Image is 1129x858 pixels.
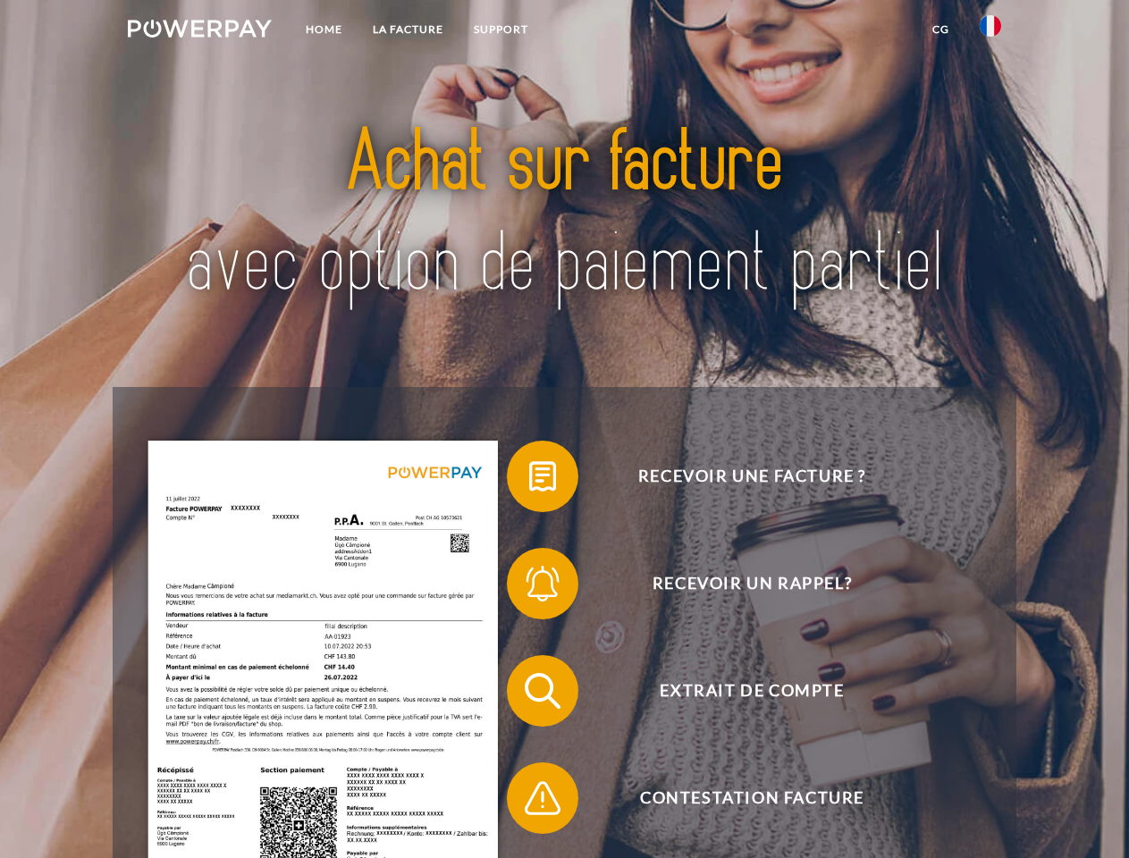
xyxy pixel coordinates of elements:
[507,548,972,619] button: Recevoir un rappel?
[291,13,358,46] a: Home
[520,454,565,499] img: qb_bill.svg
[533,441,971,512] span: Recevoir une facture ?
[980,15,1001,37] img: fr
[533,548,971,619] span: Recevoir un rappel?
[507,762,972,834] button: Contestation Facture
[507,655,972,727] button: Extrait de compte
[520,561,565,606] img: qb_bell.svg
[533,762,971,834] span: Contestation Facture
[533,655,971,727] span: Extrait de compte
[459,13,543,46] a: Support
[520,669,565,713] img: qb_search.svg
[128,20,272,38] img: logo-powerpay-white.svg
[917,13,965,46] a: CG
[520,776,565,820] img: qb_warning.svg
[171,86,958,342] img: title-powerpay_fr.svg
[507,441,972,512] button: Recevoir une facture ?
[358,13,459,46] a: LA FACTURE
